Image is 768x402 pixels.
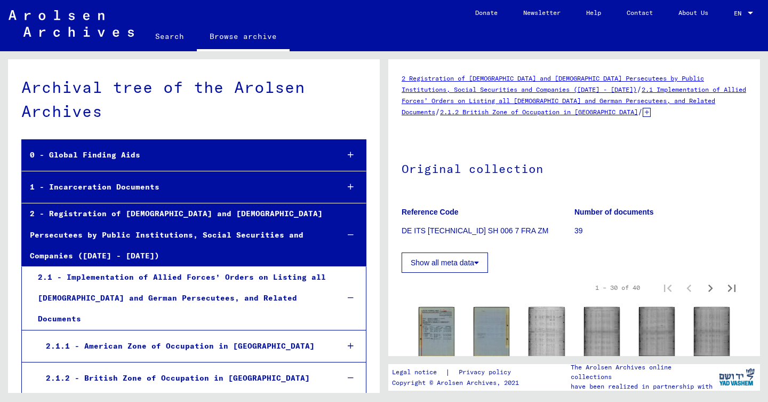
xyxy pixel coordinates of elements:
a: Browse archive [197,23,290,51]
div: 2 - Registration of [DEMOGRAPHIC_DATA] and [DEMOGRAPHIC_DATA] Persecutees by Public Institutions,... [22,203,330,266]
img: yv_logo.png [717,364,757,390]
div: 2.1.1 - American Zone of Occupation in [GEOGRAPHIC_DATA] [38,336,330,357]
span: EN [734,10,746,17]
a: Legal notice [392,367,445,378]
p: 39 [574,225,747,237]
button: Next page [700,277,721,298]
b: Reference Code [402,208,459,216]
a: Search [142,23,197,49]
img: 001.jpg [529,307,564,357]
img: 002.jpg [474,307,509,358]
button: Previous page [678,277,700,298]
a: 2 Registration of [DEMOGRAPHIC_DATA] and [DEMOGRAPHIC_DATA] Persecutees by Public Institutions, S... [402,74,704,93]
img: 001.jpg [639,307,675,357]
button: First page [657,277,678,298]
img: 001.jpg [419,307,454,358]
div: | [392,367,524,378]
p: The Arolsen Archives online collections [571,362,714,382]
button: Show all meta data [402,253,488,273]
p: Copyright © Arolsen Archives, 2021 [392,378,524,388]
a: Privacy policy [450,367,524,378]
div: 1 – 30 of 40 [595,283,640,293]
button: Last page [721,277,742,298]
span: / [637,84,642,94]
img: 001.jpg [694,307,730,356]
a: 2.1.2 British Zone of Occupation in [GEOGRAPHIC_DATA] [440,108,638,116]
img: 001.jpg [584,307,620,357]
div: 0 - Global Finding Aids [22,145,330,165]
p: have been realized in partnership with [571,382,714,391]
div: 2.1.2 - British Zone of Occupation in [GEOGRAPHIC_DATA] [38,368,330,389]
a: 2.1 Implementation of Allied Forces’ Orders on Listing all [DEMOGRAPHIC_DATA] and German Persecut... [402,85,746,116]
div: 2.1 - Implementation of Allied Forces’ Orders on Listing all [DEMOGRAPHIC_DATA] and German Persec... [30,267,330,330]
div: 1 - Incarceration Documents [22,177,330,198]
span: / [435,107,440,116]
span: / [638,107,643,116]
img: Arolsen_neg.svg [9,10,134,37]
p: DE ITS [TECHNICAL_ID] SH 006 7 FRA ZM [402,225,574,237]
b: Number of documents [574,208,654,216]
div: Archival tree of the Arolsen Archives [21,75,366,123]
h1: Original collection [402,144,747,191]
